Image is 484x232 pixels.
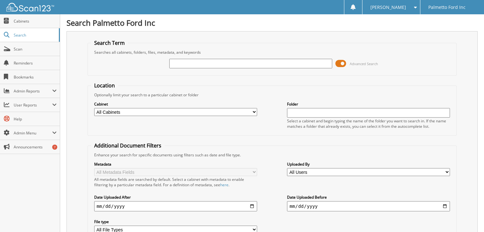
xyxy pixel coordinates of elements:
[220,182,228,188] a: here
[94,201,257,211] input: start
[94,161,257,167] label: Metadata
[91,92,453,98] div: Optionally limit your search to a particular cabinet or folder
[370,5,406,9] span: [PERSON_NAME]
[14,88,52,94] span: Admin Reports
[287,118,450,129] div: Select a cabinet and begin typing the name of the folder you want to search in. If the name match...
[94,219,257,224] label: File type
[14,116,57,122] span: Help
[287,161,450,167] label: Uploaded By
[91,50,453,55] div: Searches all cabinets, folders, files, metadata, and keywords
[14,60,57,66] span: Reminders
[14,130,52,136] span: Admin Menu
[91,82,118,89] legend: Location
[67,17,478,28] h1: Search Palmetto Ford Inc
[91,152,453,158] div: Enhance your search for specific documents using filters such as date and file type.
[428,5,466,9] span: Palmetto Ford Inc
[14,74,57,80] span: Bookmarks
[14,18,57,24] span: Cabinets
[287,201,450,211] input: end
[91,39,128,46] legend: Search Term
[6,3,54,11] img: scan123-logo-white.svg
[14,46,57,52] span: Scan
[14,102,52,108] span: User Reports
[14,32,56,38] span: Search
[91,142,165,149] legend: Additional Document Filters
[52,145,57,150] div: 7
[287,101,450,107] label: Folder
[94,177,257,188] div: All metadata fields are searched by default. Select a cabinet with metadata to enable filtering b...
[94,194,257,200] label: Date Uploaded After
[94,101,257,107] label: Cabinet
[350,61,378,66] span: Advanced Search
[287,194,450,200] label: Date Uploaded Before
[14,144,57,150] span: Announcements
